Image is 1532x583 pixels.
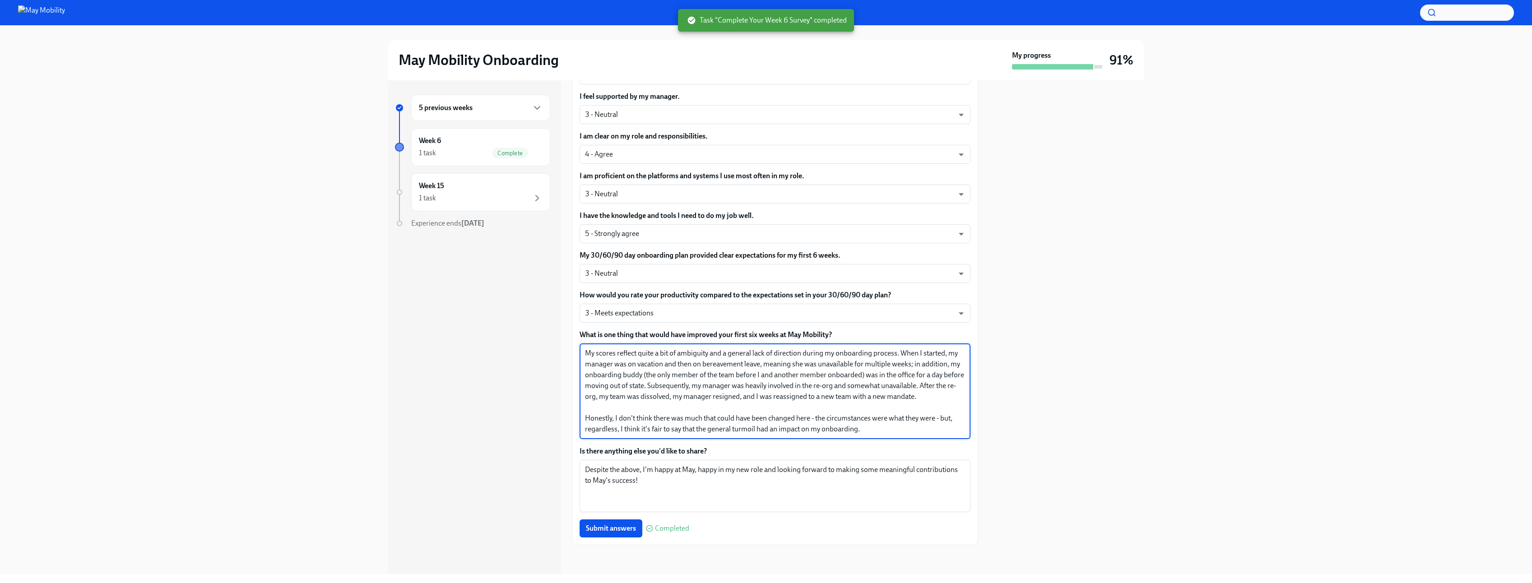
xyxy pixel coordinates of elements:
div: 3 - Neutral [580,185,970,204]
span: Task "Complete Your Week 6 Survey" completed [687,15,847,25]
span: Submit answers [586,524,636,533]
span: Experience ends [411,219,484,227]
span: Complete [492,150,528,157]
h6: 5 previous weeks [419,103,473,113]
div: 3 - Neutral [580,264,970,283]
span: Completed [655,525,689,532]
textarea: Despite the above, I'm happy at May, happy in my new role and looking forward to making some mean... [585,464,965,508]
h2: May Mobility Onboarding [399,51,559,69]
label: How would you rate your productivity compared to the expectations set in your 30/60/90 day plan? [580,290,970,300]
div: 1 task [419,193,436,203]
div: 1 task [419,148,436,158]
label: My 30/60/90 day onboarding plan provided clear expectations for my first 6 weeks. [580,250,970,260]
strong: My progress [1012,51,1051,60]
div: 3 - Meets expectations [580,304,970,323]
label: What is one thing that would have improved your first six weeks at May Mobility? [580,330,970,340]
h6: Week 15 [419,181,444,191]
label: I am proficient on the platforms and systems I use most often in my role. [580,171,970,181]
a: Week 151 task [395,173,550,211]
img: May Mobility [18,5,65,20]
label: I am clear on my role and responsibilities. [580,131,970,141]
a: Week 61 taskComplete [395,128,550,166]
div: 5 previous weeks [411,95,550,121]
h6: Week 6 [419,136,441,146]
h3: 91% [1110,52,1133,68]
button: Submit answers [580,519,642,537]
div: 4 - Agree [580,145,970,164]
textarea: My scores reflect quite a bit of ambiguity and a general lack of direction during my onboarding p... [585,348,965,435]
div: 5 - Strongly agree [580,224,970,243]
label: Is there anything else you'd like to share? [580,446,970,456]
div: 3 - Neutral [580,105,970,124]
strong: [DATE] [461,219,484,227]
label: I feel supported by my manager. [580,92,970,102]
label: I have the knowledge and tools I need to do my job well. [580,211,970,221]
